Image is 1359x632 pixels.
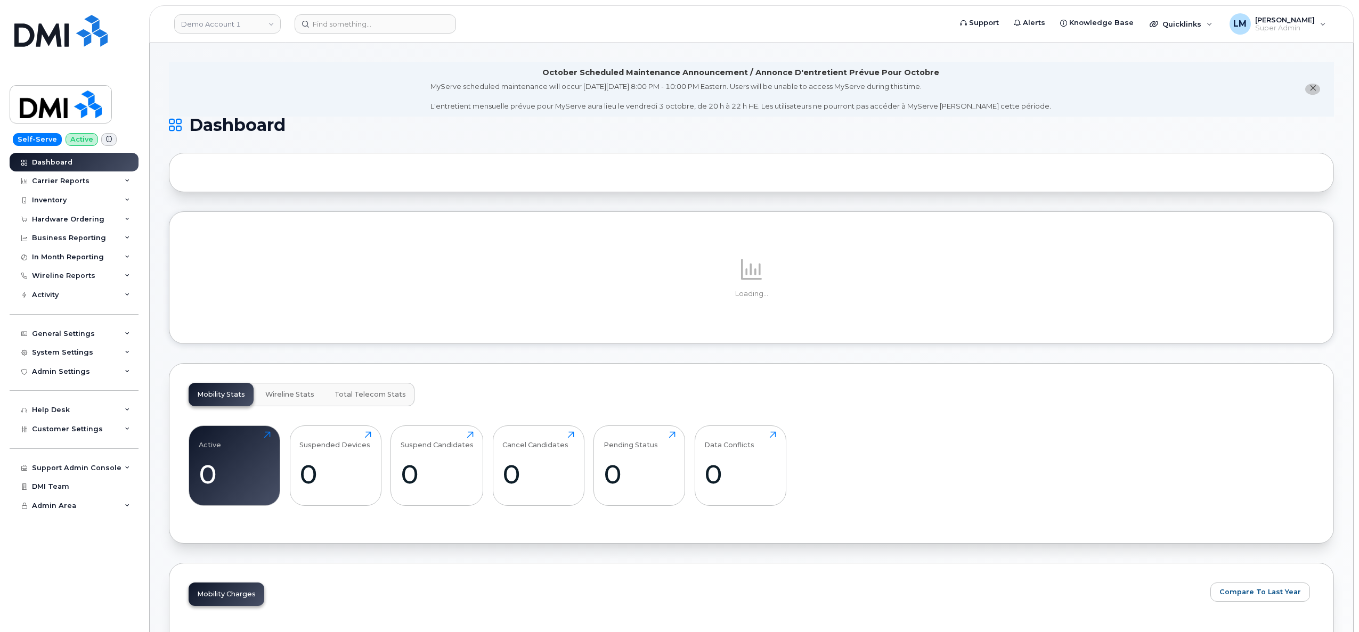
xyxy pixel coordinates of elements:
[401,431,474,449] div: Suspend Candidates
[189,117,286,133] span: Dashboard
[189,289,1314,299] p: Loading...
[704,431,754,449] div: Data Conflicts
[502,431,574,499] a: Cancel Candidates0
[542,67,939,78] div: October Scheduled Maintenance Announcement / Annonce D'entretient Prévue Pour Octobre
[401,431,474,499] a: Suspend Candidates0
[199,458,271,490] div: 0
[299,431,370,449] div: Suspended Devices
[299,458,371,490] div: 0
[1219,587,1301,597] span: Compare To Last Year
[199,431,271,499] a: Active0
[502,431,568,449] div: Cancel Candidates
[265,390,314,399] span: Wireline Stats
[1305,84,1320,95] button: close notification
[604,431,676,499] a: Pending Status0
[704,458,776,490] div: 0
[335,390,406,399] span: Total Telecom Stats
[704,431,776,499] a: Data Conflicts0
[604,458,676,490] div: 0
[401,458,474,490] div: 0
[502,458,574,490] div: 0
[430,81,1051,111] div: MyServe scheduled maintenance will occur [DATE][DATE] 8:00 PM - 10:00 PM Eastern. Users will be u...
[1210,582,1310,602] button: Compare To Last Year
[604,431,658,449] div: Pending Status
[299,431,371,499] a: Suspended Devices0
[199,431,221,449] div: Active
